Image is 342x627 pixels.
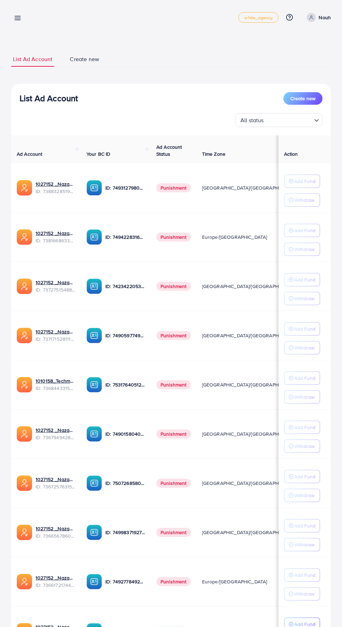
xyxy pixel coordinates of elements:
[202,529,299,536] span: [GEOGRAPHIC_DATA]/[GEOGRAPHIC_DATA]
[294,571,315,579] p: Add Fund
[105,331,145,340] p: ID: 7490597749134508040
[87,180,102,196] img: ic-ba-acc.ded83a64.svg
[17,180,32,196] img: ic-ads-acc.e4c84228.svg
[17,574,32,589] img: ic-ads-acc.e4c84228.svg
[156,143,182,157] span: Ad Account Status
[294,226,315,235] p: Add Fund
[36,188,75,195] span: ID: 7388328519014645761
[36,237,75,244] span: ID: 7381668633665093648
[284,243,320,256] button: Withdraw
[294,590,314,598] p: Withdraw
[87,377,102,392] img: ic-ba-acc.ded83a64.svg
[202,184,299,191] span: [GEOGRAPHIC_DATA]/[GEOGRAPHIC_DATA]
[17,475,32,491] img: ic-ads-acc.e4c84228.svg
[87,574,102,589] img: ic-ba-acc.ded83a64.svg
[202,332,299,339] span: [GEOGRAPHIC_DATA]/[GEOGRAPHIC_DATA]
[105,282,145,290] p: ID: 7423422053648285697
[156,577,191,586] span: Punishment
[284,150,298,157] span: Action
[36,335,75,342] span: ID: 7371715281112170513
[284,224,320,237] button: Add Fund
[290,95,315,102] span: Create new
[202,283,299,290] span: [GEOGRAPHIC_DATA]/[GEOGRAPHIC_DATA]
[294,196,314,204] p: Withdraw
[284,538,320,551] button: Withdraw
[36,532,75,539] span: ID: 7366567860828749825
[17,426,32,442] img: ic-ads-acc.e4c84228.svg
[87,150,111,157] span: Your BC ID
[284,390,320,404] button: Withdraw
[239,115,265,125] span: All status
[294,472,315,481] p: Add Fund
[294,177,315,185] p: Add Fund
[105,184,145,192] p: ID: 7493127980932333584
[284,489,320,502] button: Withdraw
[87,475,102,491] img: ic-ba-acc.ded83a64.svg
[36,427,75,441] div: <span class='underline'>1027152 _Nazaagency_003</span></br>7367949428067450896
[17,229,32,245] img: ic-ads-acc.e4c84228.svg
[235,113,322,127] div: Search for option
[17,328,32,343] img: ic-ads-acc.e4c84228.svg
[17,377,32,392] img: ic-ads-acc.e4c84228.svg
[284,175,320,188] button: Add Fund
[319,13,331,22] p: Nouh
[156,429,191,438] span: Punishment
[87,328,102,343] img: ic-ba-acc.ded83a64.svg
[36,385,75,392] span: ID: 7368443315504726017
[156,282,191,291] span: Punishment
[36,476,75,490] div: <span class='underline'>1027152 _Nazaagency_016</span></br>7367257631523782657
[156,331,191,340] span: Punishment
[294,442,314,450] p: Withdraw
[284,371,320,385] button: Add Fund
[156,528,191,537] span: Punishment
[312,596,337,622] iframe: Chat
[87,229,102,245] img: ic-ba-acc.ded83a64.svg
[304,13,331,22] a: Nouh
[70,55,99,63] span: Create new
[284,193,320,207] button: Withdraw
[202,150,225,157] span: Time Zone
[284,568,320,582] button: Add Fund
[36,525,75,532] a: 1027152 _Nazaagency_0051
[202,480,299,487] span: [GEOGRAPHIC_DATA]/[GEOGRAPHIC_DATA]
[36,328,75,335] a: 1027152 _Nazaagency_04
[156,183,191,192] span: Punishment
[87,279,102,294] img: ic-ba-acc.ded83a64.svg
[266,114,311,125] input: Search for option
[284,519,320,532] button: Add Fund
[36,476,75,483] a: 1027152 _Nazaagency_016
[36,286,75,293] span: ID: 7372751548805726224
[244,15,273,20] span: white_agency
[283,92,322,105] button: Create new
[36,328,75,342] div: <span class='underline'>1027152 _Nazaagency_04</span></br>7371715281112170513
[202,578,267,585] span: Europe/[GEOGRAPHIC_DATA]
[105,430,145,438] p: ID: 7490158040596217873
[36,427,75,434] a: 1027152 _Nazaagency_003
[294,275,315,284] p: Add Fund
[294,245,314,253] p: Withdraw
[284,421,320,434] button: Add Fund
[156,233,191,242] span: Punishment
[36,434,75,441] span: ID: 7367949428067450896
[284,587,320,600] button: Withdraw
[17,150,43,157] span: Ad Account
[156,380,191,389] span: Punishment
[294,325,315,333] p: Add Fund
[36,279,75,293] div: <span class='underline'>1027152 _Nazaagency_007</span></br>7372751548805726224
[202,381,299,388] span: [GEOGRAPHIC_DATA]/[GEOGRAPHIC_DATA]
[36,582,75,589] span: ID: 7366172174454882305
[284,470,320,483] button: Add Fund
[202,234,267,241] span: Europe/[GEOGRAPHIC_DATA]
[294,491,314,500] p: Withdraw
[238,12,278,23] a: white_agency
[17,525,32,540] img: ic-ads-acc.e4c84228.svg
[294,423,315,431] p: Add Fund
[36,180,75,195] div: <span class='underline'>1027152 _Nazaagency_019</span></br>7388328519014645761
[87,525,102,540] img: ic-ba-acc.ded83a64.svg
[294,344,314,352] p: Withdraw
[17,279,32,294] img: ic-ads-acc.e4c84228.svg
[20,93,78,103] h3: List Ad Account
[36,574,75,581] a: 1027152 _Nazaagency_018
[36,279,75,286] a: 1027152 _Nazaagency_007
[105,577,145,586] p: ID: 7492778492849930241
